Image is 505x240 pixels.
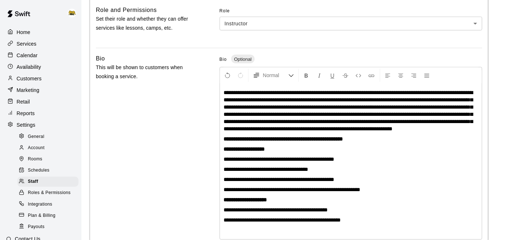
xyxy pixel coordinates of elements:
p: Retail [17,98,30,105]
span: Roles & Permissions [28,189,71,197]
button: Left Align [382,69,394,82]
a: Account [17,142,81,153]
span: Rooms [28,156,42,163]
button: Format Italics [313,69,326,82]
a: Customers [6,73,76,84]
button: Redo [234,69,247,82]
a: Home [6,27,76,38]
button: Insert Code [352,69,365,82]
button: Insert Link [365,69,378,82]
div: HITHOUSE ABBY [66,6,81,20]
button: Format Strikethrough [339,69,352,82]
span: Role [220,5,482,17]
button: Justify Align [421,69,433,82]
a: Payouts [17,221,81,232]
button: Right Align [408,69,420,82]
a: Rooms [17,154,81,165]
a: Availability [6,62,76,72]
a: Reports [6,108,76,119]
div: Instructor [220,17,482,30]
button: Center Align [395,69,407,82]
a: Calendar [6,50,76,61]
span: Account [28,144,44,152]
span: Payouts [28,223,44,231]
a: Retail [6,96,76,107]
div: Rooms [17,154,78,164]
p: Reports [17,110,35,117]
div: Account [17,143,78,153]
h6: Role and Permissions [96,5,157,15]
span: Integrations [28,201,52,208]
span: Staff [28,178,38,185]
a: Settings [6,119,76,130]
h6: Bio [96,54,105,63]
img: HITHOUSE ABBY [68,9,76,17]
div: Staff [17,177,78,187]
div: Integrations [17,199,78,210]
p: Calendar [17,52,38,59]
p: Marketing [17,87,39,94]
a: General [17,131,81,142]
div: Plan & Billing [17,211,78,221]
a: Integrations [17,199,81,210]
p: This will be shown to customers when booking a service. [96,63,196,81]
span: Bio [220,57,227,62]
a: Roles & Permissions [17,188,81,199]
div: Roles & Permissions [17,188,78,198]
p: Customers [17,75,42,82]
a: Schedules [17,165,81,176]
span: Optional [231,56,254,62]
button: Undo [221,69,234,82]
div: General [17,132,78,142]
button: Format Bold [300,69,313,82]
p: Home [17,29,30,36]
a: Staff [17,176,81,188]
div: Payouts [17,222,78,232]
span: Plan & Billing [28,212,55,219]
span: Normal [263,72,288,79]
span: Schedules [28,167,50,174]
a: Marketing [6,85,76,96]
p: Settings [17,121,35,129]
a: Services [6,38,76,49]
p: Services [17,40,37,47]
p: Availability [17,63,41,71]
p: Set their role and whether they can offer services like lessons, camps, etc. [96,14,196,33]
div: Schedules [17,165,78,176]
button: Format Underline [326,69,339,82]
button: Formatting Options [250,69,297,82]
a: Plan & Billing [17,210,81,221]
span: General [28,133,44,140]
